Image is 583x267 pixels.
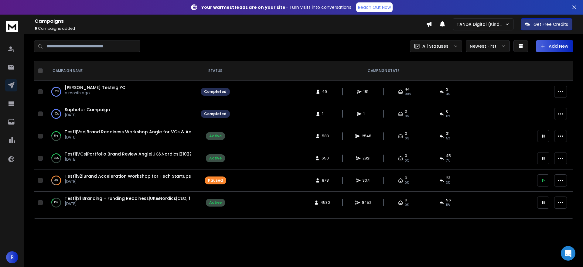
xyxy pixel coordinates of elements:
[446,176,450,180] span: 23
[35,26,426,31] p: Campaigns added
[209,156,222,161] div: Active
[209,134,222,139] div: Active
[405,180,409,185] span: 0%
[405,131,407,136] span: 0
[45,125,197,147] td: 51%Test1|Vsc|Brand Readiness Workshop Angle for VCs & Accelerators|UK&nordics|210225[DATE]
[561,246,575,261] div: Open Intercom Messenger
[322,134,329,139] span: 583
[65,173,341,179] a: Test1|S2|Brand Acceleration Workshop for Tech Startups|[GEOGRAPHIC_DATA], [DEMOGRAPHIC_DATA]|CEO,...
[363,89,370,94] span: 181
[457,21,505,27] p: TANDA Digital (Kind Studio)
[446,131,449,136] span: 31
[446,136,450,141] span: 5 %
[446,114,450,119] span: 0 %
[356,2,393,12] a: Reach Out Now
[466,40,510,52] button: Newest First
[6,21,18,32] img: logo
[65,107,110,113] a: Saphetor Campaign
[208,178,223,183] div: Paused
[54,200,58,206] p: 15 %
[446,180,450,185] span: 3 %
[521,18,572,30] button: Get Free Credits
[446,109,448,114] span: 0
[422,43,448,49] p: All Statuses
[322,156,329,161] span: 650
[405,176,407,180] span: 0
[363,111,370,116] span: 1
[45,103,197,125] td: 100%Saphetor Campaign[DATE]
[54,155,59,161] p: 46 %
[45,147,197,169] td: 46%Test1|VCs|Portfolio Brand Review Angle|UK&Nordics|210225[DATE]
[204,89,227,94] div: Completed
[65,151,195,157] a: Test1|VCs|Portfolio Brand Review Angle|UK&Nordics|210225
[35,26,37,31] span: 6
[6,251,18,263] button: R
[363,156,370,161] span: 2821
[65,201,191,206] p: [DATE]
[405,87,410,92] span: 44
[234,61,534,81] th: CAMPAIGN STATS
[65,91,125,95] p: a month ago
[446,92,450,97] span: 4 %
[405,158,409,163] span: 0%
[405,136,409,141] span: 0%
[45,61,197,81] th: CAMPAIGN NAME
[358,4,391,10] p: Reach Out Now
[65,135,191,140] p: [DATE]
[322,111,328,116] span: 1
[65,84,125,91] a: [PERSON_NAME] Testing YC
[45,81,197,103] td: 100%[PERSON_NAME] Testing YCa month ago
[405,92,411,97] span: 90 %
[536,40,573,52] button: Add New
[322,89,328,94] span: 49
[405,198,407,203] span: 0
[45,169,197,192] td: 76%Test1|S2|Brand Acceleration Workshop for Tech Startups|[GEOGRAPHIC_DATA], [DEMOGRAPHIC_DATA]|C...
[197,61,234,81] th: STATUS
[362,134,371,139] span: 2548
[405,203,409,207] span: 0%
[362,200,371,205] span: 8452
[209,200,222,205] div: Active
[65,179,191,184] p: [DATE]
[54,177,58,183] p: 76 %
[321,200,330,205] span: 4530
[446,153,451,158] span: 45
[45,192,197,214] td: 15%Test1|S1 Branding + Funding Readiness|UK&Nordics|CEO, founder|210225[DATE]
[65,129,258,135] a: Test1|Vsc|Brand Readiness Workshop Angle for VCs & Accelerators|UK&nordics|210225
[65,157,191,162] p: [DATE]
[201,4,285,10] strong: Your warmest leads are on your site
[405,153,407,158] span: 0
[322,178,329,183] span: 878
[534,21,568,27] p: Get Free Credits
[201,4,351,10] p: – Turn visits into conversations
[446,158,450,163] span: 7 %
[405,109,407,114] span: 0
[446,203,450,207] span: 5 %
[35,18,426,25] h1: Campaigns
[65,113,110,118] p: [DATE]
[65,195,223,201] a: Test1|S1 Branding + Funding Readiness|UK&Nordics|CEO, founder|210225
[54,133,58,139] p: 51 %
[54,89,59,95] p: 100 %
[405,114,409,119] span: 0%
[446,87,448,92] span: 2
[54,111,59,117] p: 100 %
[363,178,370,183] span: 3071
[204,111,227,116] div: Completed
[446,198,451,203] span: 96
